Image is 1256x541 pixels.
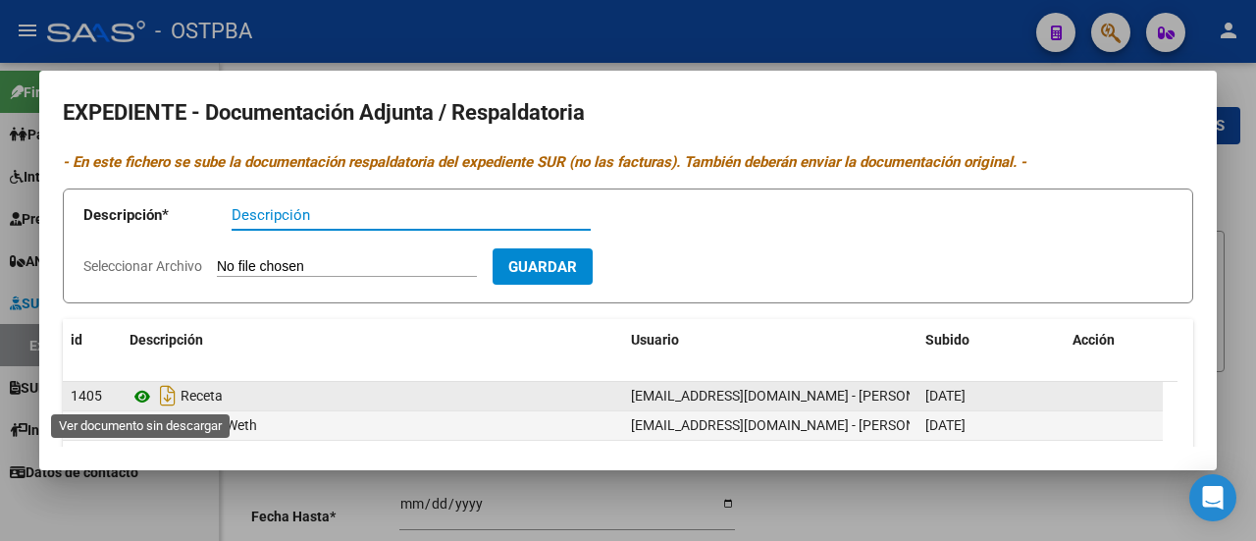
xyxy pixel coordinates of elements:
[1073,332,1115,348] span: Acción
[83,258,202,274] span: Seleccionar Archivo
[925,388,966,404] span: [DATE]
[181,389,223,405] span: Receta
[917,319,1065,361] datatable-header-cell: Subido
[181,418,257,434] span: Receta Weth
[71,388,102,404] span: 1405
[71,417,102,433] span: 1406
[1189,474,1236,521] div: Open Intercom Messenger
[623,319,917,361] datatable-header-cell: Usuario
[122,319,623,361] datatable-header-cell: Descripción
[1065,319,1163,361] datatable-header-cell: Acción
[493,248,593,285] button: Guardar
[130,332,203,348] span: Descripción
[925,417,966,433] span: [DATE]
[63,319,122,361] datatable-header-cell: id
[631,388,964,404] span: [EMAIL_ADDRESS][DOMAIN_NAME] - [PERSON_NAME]
[631,417,964,433] span: [EMAIL_ADDRESS][DOMAIN_NAME] - [PERSON_NAME]
[155,409,181,441] i: Descargar documento
[631,332,679,348] span: Usuario
[63,94,1193,132] h2: EXPEDIENTE - Documentación Adjunta / Respaldatoria
[83,204,232,227] p: Descripción
[63,153,1026,171] i: - En este fichero se sube la documentación respaldatoria del expediente SUR (no las facturas). Ta...
[508,258,577,276] span: Guardar
[71,332,82,348] span: id
[925,332,969,348] span: Subido
[155,380,181,411] i: Descargar documento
